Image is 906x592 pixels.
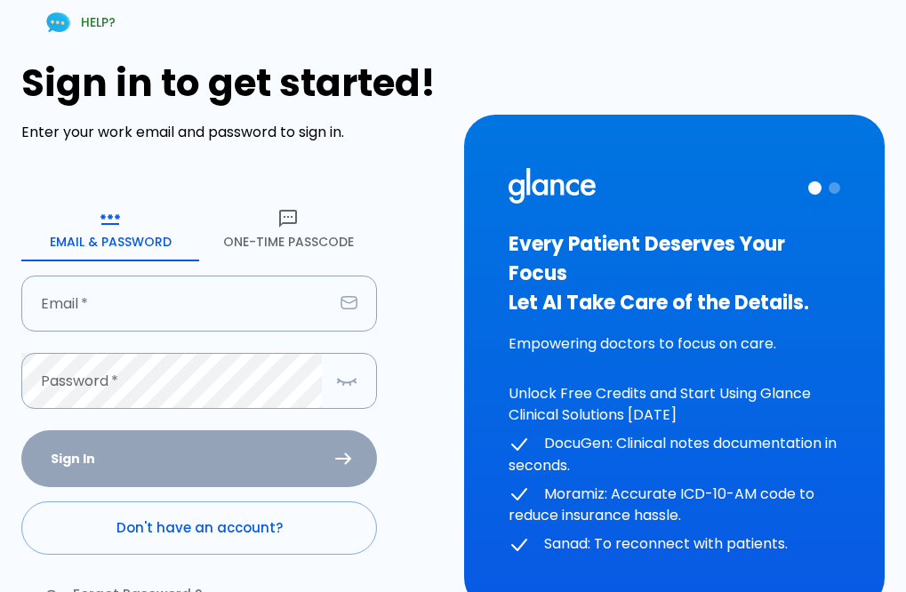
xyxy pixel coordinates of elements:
[199,197,377,261] button: One-Time Passcode
[509,229,841,317] h3: Every Patient Deserves Your Focus Let AI Take Care of the Details.
[43,7,74,38] img: Chat Support
[21,122,443,143] p: Enter your work email and password to sign in.
[509,433,841,476] p: DocuGen: Clinical notes documentation in seconds.
[509,333,841,355] p: Empowering doctors to focus on care.
[21,61,443,105] h1: Sign in to get started!
[21,197,199,261] button: Email & Password
[509,533,841,556] p: Sanad: To reconnect with patients.
[509,484,841,527] p: Moramiz: Accurate ICD-10-AM code to reduce insurance hassle.
[21,501,377,555] a: Don't have an account?
[509,383,841,426] p: Unlock Free Credits and Start Using Glance Clinical Solutions [DATE]
[21,276,333,332] input: dr.ahmed@clinic.com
